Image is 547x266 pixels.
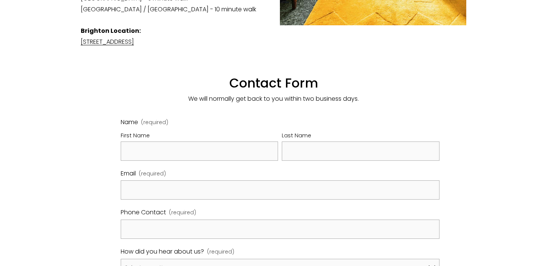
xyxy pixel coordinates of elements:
div: First Name [121,131,278,141]
div: Last Name [282,131,439,141]
p: We will normally get back to you within two business days. [81,94,466,105]
strong: Brighton Location: [81,26,141,35]
span: (required) [169,208,196,218]
span: (required) [139,169,166,179]
h1: Contact Form [81,60,466,91]
span: Name [121,117,138,128]
a: [STREET_ADDRESS] [81,37,134,46]
span: (required) [207,247,234,257]
span: How did you hear about us? [121,246,204,257]
span: Phone Contact [121,207,166,218]
span: Email [121,168,136,179]
span: (required) [141,120,168,125]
